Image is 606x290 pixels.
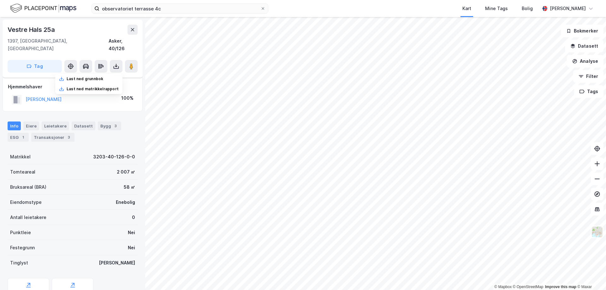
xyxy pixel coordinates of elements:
[99,259,135,267] div: [PERSON_NAME]
[565,40,603,52] button: Datasett
[121,94,134,102] div: 100%
[10,153,31,161] div: Matrikkel
[10,244,35,252] div: Festegrunn
[550,5,586,12] div: [PERSON_NAME]
[117,168,135,176] div: 2 007 ㎡
[72,121,95,130] div: Datasett
[494,285,512,289] a: Mapbox
[20,134,26,140] div: 1
[66,134,72,140] div: 3
[23,121,39,130] div: Eiere
[574,260,606,290] iframe: Chat Widget
[8,121,21,130] div: Info
[132,214,135,221] div: 0
[591,226,603,238] img: Z
[462,5,471,12] div: Kart
[42,121,69,130] div: Leietakere
[10,214,46,221] div: Antall leietakere
[98,121,121,130] div: Bygg
[574,85,603,98] button: Tags
[10,198,42,206] div: Eiendomstype
[128,229,135,236] div: Nei
[10,259,28,267] div: Tinglyst
[522,5,533,12] div: Bolig
[93,153,135,161] div: 3203-40-126-0-0
[545,285,576,289] a: Improve this map
[8,25,56,35] div: Vestre Hals 25a
[8,133,29,142] div: ESG
[116,198,135,206] div: Enebolig
[109,37,138,52] div: Asker, 40/126
[513,285,544,289] a: OpenStreetMap
[561,25,603,37] button: Bokmerker
[67,76,103,81] div: Last ned grunnbok
[67,86,119,92] div: Last ned matrikkelrapport
[128,244,135,252] div: Nei
[124,183,135,191] div: 58 ㎡
[10,3,76,14] img: logo.f888ab2527a4732fd821a326f86c7f29.svg
[574,260,606,290] div: Kontrollprogram for chat
[485,5,508,12] div: Mine Tags
[567,55,603,68] button: Analyse
[10,183,46,191] div: Bruksareal (BRA)
[10,168,35,176] div: Tomteareal
[8,60,62,73] button: Tag
[99,4,260,13] input: Søk på adresse, matrikkel, gårdeiere, leietakere eller personer
[112,123,119,129] div: 3
[8,83,137,91] div: Hjemmelshaver
[8,37,109,52] div: 1397, [GEOGRAPHIC_DATA], [GEOGRAPHIC_DATA]
[10,229,31,236] div: Punktleie
[31,133,74,142] div: Transaksjoner
[573,70,603,83] button: Filter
